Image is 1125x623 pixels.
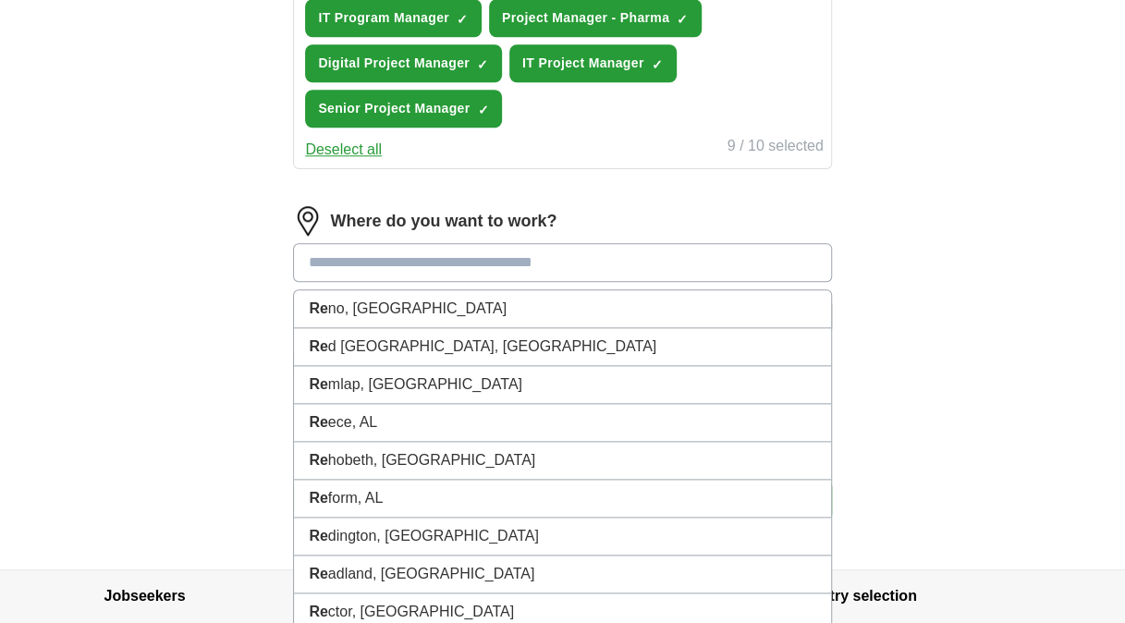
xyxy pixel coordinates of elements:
li: no, [GEOGRAPHIC_DATA] [294,290,830,328]
span: ✓ [652,57,663,72]
span: ✓ [477,57,488,72]
strong: Re [309,528,327,544]
span: Senior Project Manager [318,99,470,118]
span: Project Manager - Pharma [502,8,669,28]
span: ✓ [677,12,688,27]
button: Senior Project Manager✓ [305,90,502,128]
strong: Re [309,376,327,392]
strong: Re [309,452,327,468]
strong: Re [309,338,327,354]
button: Digital Project Manager✓ [305,44,502,82]
img: location.png [293,206,323,236]
span: IT Project Manager [522,54,644,73]
li: adland, [GEOGRAPHIC_DATA] [294,556,830,593]
strong: Re [309,300,327,316]
span: IT Program Manager [318,8,449,28]
h4: Country selection [792,570,1021,622]
label: Where do you want to work? [330,209,556,234]
button: IT Project Manager✓ [509,44,677,82]
span: Digital Project Manager [318,54,470,73]
strong: Re [309,566,327,581]
span: ✓ [477,103,488,117]
li: dington, [GEOGRAPHIC_DATA] [294,518,830,556]
li: d [GEOGRAPHIC_DATA], [GEOGRAPHIC_DATA] [294,328,830,366]
div: 9 / 10 selected [728,135,824,161]
strong: Re [309,414,327,430]
li: hobeth, [GEOGRAPHIC_DATA] [294,442,830,480]
li: mlap, [GEOGRAPHIC_DATA] [294,366,830,404]
button: Deselect all [305,139,382,161]
li: form, AL [294,480,830,518]
strong: Re [309,604,327,619]
li: ece, AL [294,404,830,442]
span: ✓ [457,12,468,27]
strong: Re [309,490,327,506]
